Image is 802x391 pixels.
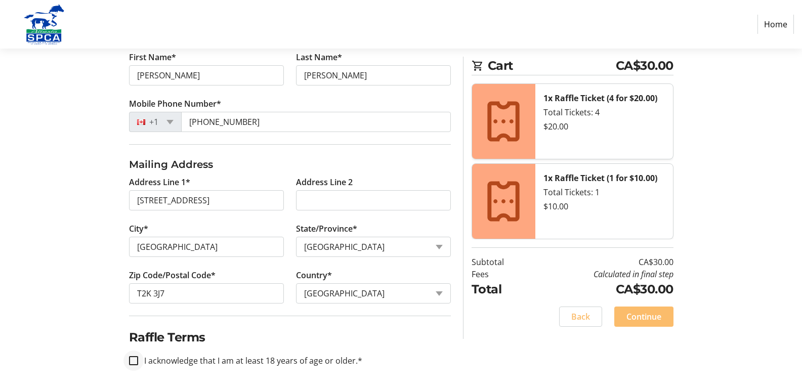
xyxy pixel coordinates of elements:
td: CA$30.00 [530,280,673,298]
td: Fees [472,268,530,280]
label: Address Line 1* [129,176,190,188]
div: $20.00 [543,120,665,133]
td: Subtotal [472,256,530,268]
a: Home [757,15,794,34]
label: Last Name* [296,51,342,63]
strong: 1x Raffle Ticket (1 for $10.00) [543,172,657,184]
div: $10.00 [543,200,665,212]
td: Total [472,280,530,298]
div: Total Tickets: 4 [543,106,665,118]
td: CA$30.00 [530,256,673,268]
h2: Raffle Terms [129,328,451,346]
img: Alberta SPCA's Logo [8,4,80,45]
label: City* [129,223,148,235]
label: First Name* [129,51,176,63]
button: Continue [614,307,673,327]
span: CA$30.00 [616,57,673,75]
input: (506) 234-5678 [181,112,451,132]
span: Back [571,311,590,323]
input: Zip or Postal Code [129,283,284,303]
label: Country* [296,269,332,281]
span: Cart [488,57,616,75]
label: State/Province* [296,223,357,235]
strong: 1x Raffle Ticket (4 for $20.00) [543,93,657,104]
h3: Mailing Address [129,157,451,172]
label: Zip Code/Postal Code* [129,269,216,281]
label: Mobile Phone Number* [129,98,221,110]
label: I acknowledge that I am at least 18 years of age or older.* [138,355,362,367]
div: Total Tickets: 1 [543,186,665,198]
input: City [129,237,284,257]
button: Back [559,307,602,327]
input: Address [129,190,284,210]
label: Address Line 2 [296,176,353,188]
td: Calculated in final step [530,268,673,280]
span: Continue [626,311,661,323]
